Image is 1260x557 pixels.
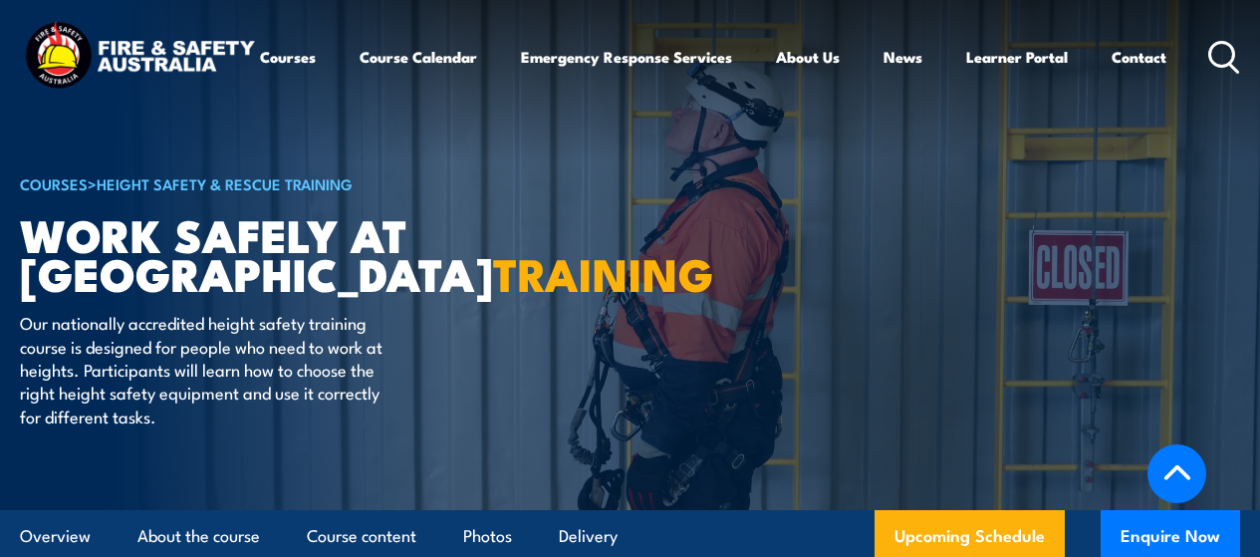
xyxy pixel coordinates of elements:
a: News [883,33,922,81]
a: Height Safety & Rescue Training [97,172,353,194]
p: Our nationally accredited height safety training course is designed for people who need to work a... [20,311,383,427]
h6: > [20,171,512,195]
a: COURSES [20,172,88,194]
a: About Us [776,33,840,81]
h1: Work Safely at [GEOGRAPHIC_DATA] [20,214,512,292]
a: Course Calendar [360,33,477,81]
strong: TRAINING [493,238,714,307]
a: Emergency Response Services [521,33,732,81]
a: Contact [1112,33,1166,81]
a: Learner Portal [966,33,1068,81]
a: Courses [260,33,316,81]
